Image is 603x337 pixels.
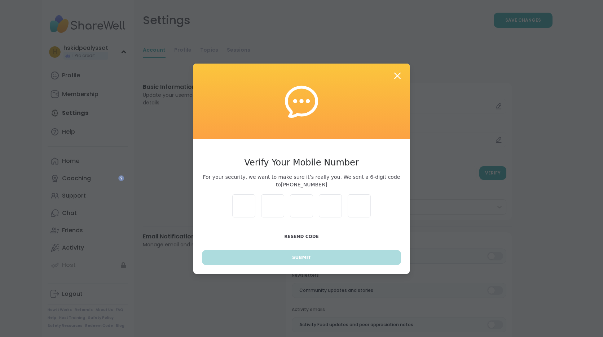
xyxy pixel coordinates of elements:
[202,156,401,169] h3: Verify Your Mobile Number
[202,173,401,189] span: For your security, we want to make sure it’s really you. We sent a 6-digit code to [PHONE_NUMBER]
[118,175,124,181] iframe: Spotlight
[284,234,319,239] span: Resend Code
[202,250,401,265] button: Submit
[202,229,401,244] button: Resend Code
[292,254,311,261] span: Submit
